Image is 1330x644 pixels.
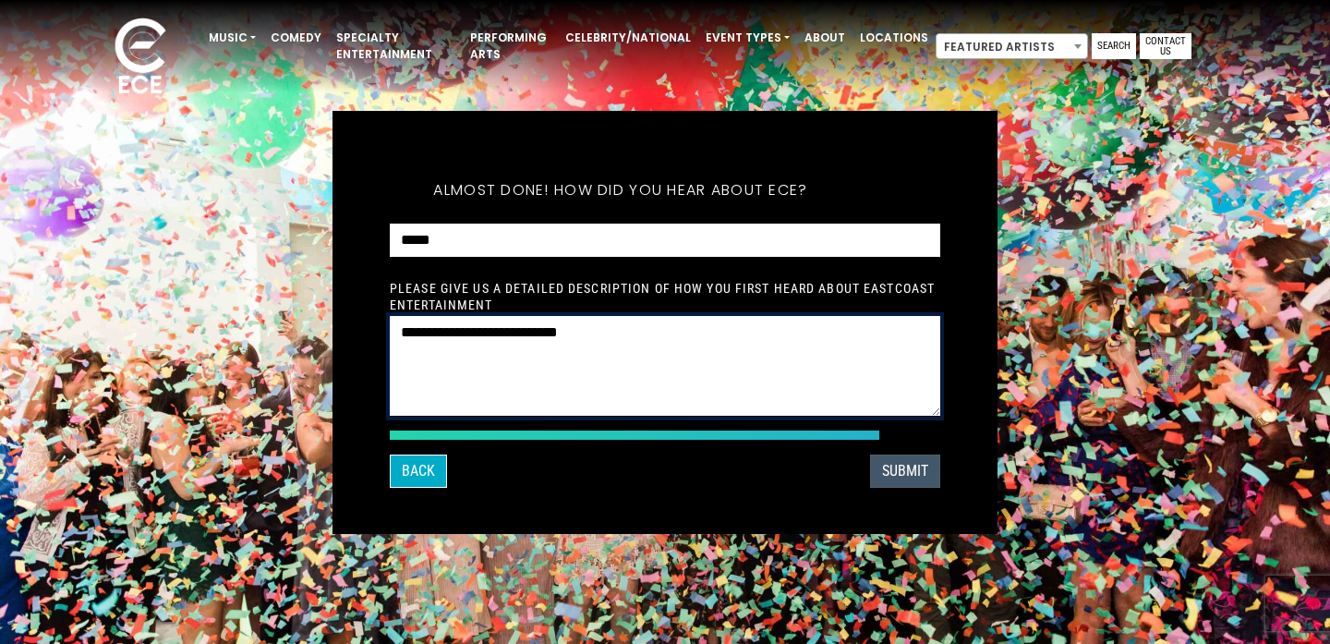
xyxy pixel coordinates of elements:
[390,280,940,313] label: Please give us a detailed description of how you first heard about EastCoast Entertainment
[1140,33,1191,59] a: Contact Us
[1092,33,1136,59] a: Search
[201,22,263,54] a: Music
[390,224,940,258] select: How did you hear about ECE
[698,22,797,54] a: Event Types
[390,157,852,224] h5: Almost done! How did you hear about ECE?
[936,33,1088,59] span: Featured Artists
[94,13,187,103] img: ece_new_logo_whitev2-1.png
[263,22,329,54] a: Comedy
[463,22,558,70] a: Performing Arts
[870,455,940,488] button: SUBMIT
[558,22,698,54] a: Celebrity/National
[937,34,1087,60] span: Featured Artists
[797,22,852,54] a: About
[390,455,447,488] button: Back
[329,22,463,70] a: Specialty Entertainment
[852,22,936,54] a: Locations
